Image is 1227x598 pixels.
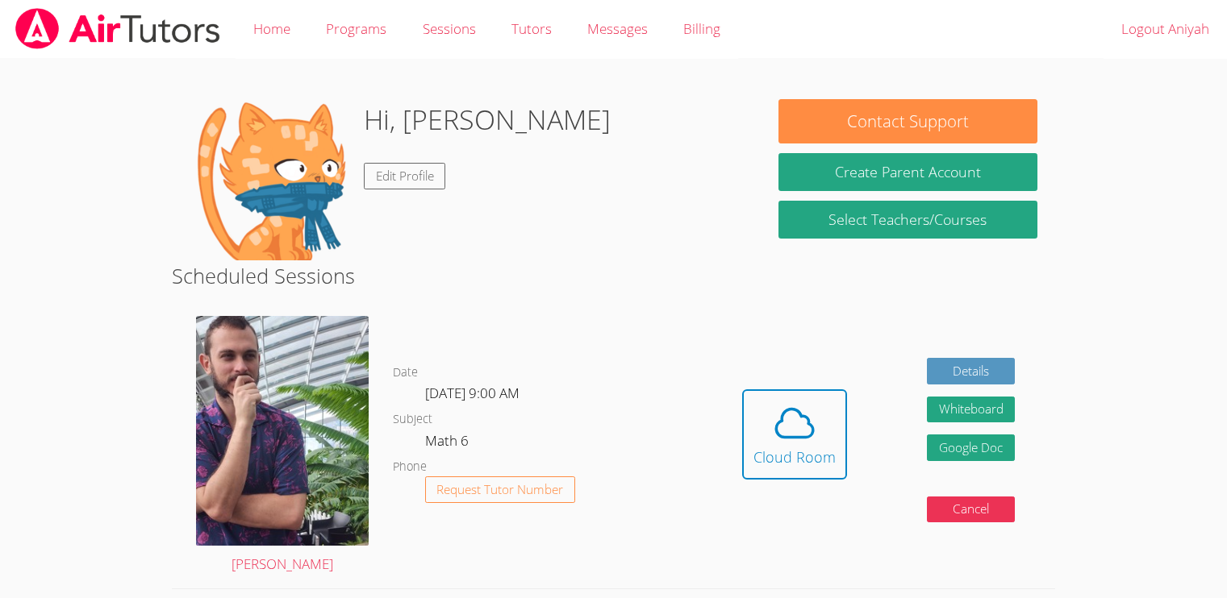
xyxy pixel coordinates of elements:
h1: Hi, [PERSON_NAME] [364,99,611,140]
button: Cloud Room [742,389,847,480]
img: airtutors_banner-c4298cdbf04f3fff15de1276eac7730deb9818008684d7c2e4769d2f7ddbe033.png [14,8,222,49]
span: Request Tutor Number [436,484,563,496]
a: Select Teachers/Courses [778,201,1037,239]
img: 20240721_091457.jpg [196,316,369,546]
span: Messages [587,19,648,38]
h2: Scheduled Sessions [172,260,1055,291]
dd: Math 6 [425,430,472,457]
a: [PERSON_NAME] [196,316,369,576]
a: Edit Profile [364,163,446,189]
dt: Date [393,363,418,383]
button: Create Parent Account [778,153,1037,191]
dt: Phone [393,457,427,477]
dt: Subject [393,409,432,430]
button: Contact Support [778,99,1037,143]
div: Cloud Room [753,446,836,468]
a: Details [927,358,1016,384]
button: Whiteboard [927,397,1016,423]
button: Cancel [927,496,1016,523]
img: default.png [190,99,351,260]
button: Request Tutor Number [425,476,576,503]
a: Google Doc [927,434,1016,461]
span: [DATE] 9:00 AM [425,384,520,402]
